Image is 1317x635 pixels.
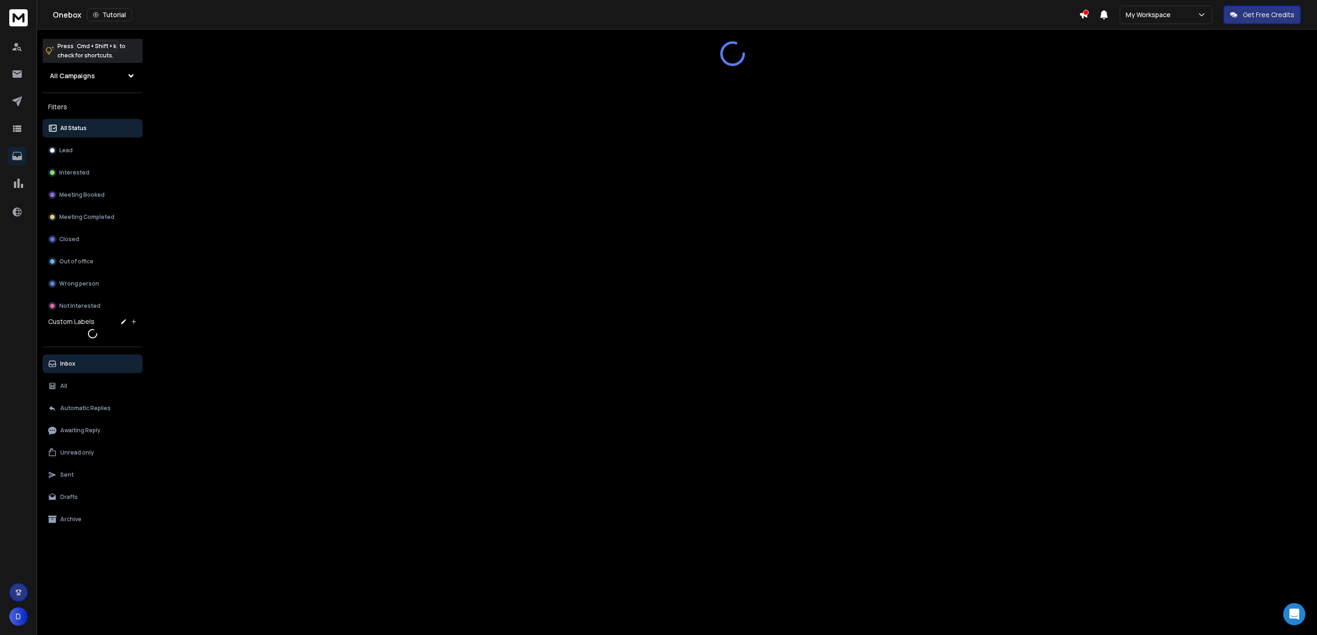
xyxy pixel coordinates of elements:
button: Sent [43,466,143,484]
div: Onebox [53,8,1079,21]
p: Closed [59,236,79,243]
button: Inbox [43,355,143,373]
button: Interested [43,163,143,182]
p: Sent [60,471,74,479]
p: Drafts [60,493,78,501]
p: Automatic Replies [60,405,111,412]
button: D [9,607,28,626]
p: Press to check for shortcuts. [57,42,125,60]
h3: Custom Labels [48,317,94,326]
button: Archive [43,510,143,529]
button: Get Free Credits [1223,6,1301,24]
p: Get Free Credits [1243,10,1294,19]
h3: Filters [43,100,143,113]
h1: All Campaigns [50,71,95,81]
p: All Status [60,125,87,132]
p: Unread only [60,449,94,456]
button: Unread only [43,443,143,462]
p: Meeting Booked [59,191,105,199]
p: My Workspace [1126,10,1174,19]
span: Cmd + Shift + k [75,41,118,51]
p: Out of office [59,258,94,265]
button: Awaiting Reply [43,421,143,440]
p: Inbox [60,360,75,367]
p: Not Interested [59,302,100,310]
button: Drafts [43,488,143,506]
p: Awaiting Reply [60,427,100,434]
button: Tutorial [87,8,132,21]
button: All Campaigns [43,67,143,85]
button: Meeting Completed [43,208,143,226]
button: All [43,377,143,395]
button: Meeting Booked [43,186,143,204]
div: Open Intercom Messenger [1283,603,1305,625]
p: Meeting Completed [59,213,114,221]
button: Lead [43,141,143,160]
p: Lead [59,147,73,154]
button: Out of office [43,252,143,271]
p: Archive [60,516,82,523]
p: Interested [59,169,89,176]
p: All [60,382,67,390]
button: All Status [43,119,143,137]
button: Not Interested [43,297,143,315]
button: Closed [43,230,143,249]
button: Wrong person [43,274,143,293]
p: Wrong person [59,280,99,287]
button: Automatic Replies [43,399,143,417]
